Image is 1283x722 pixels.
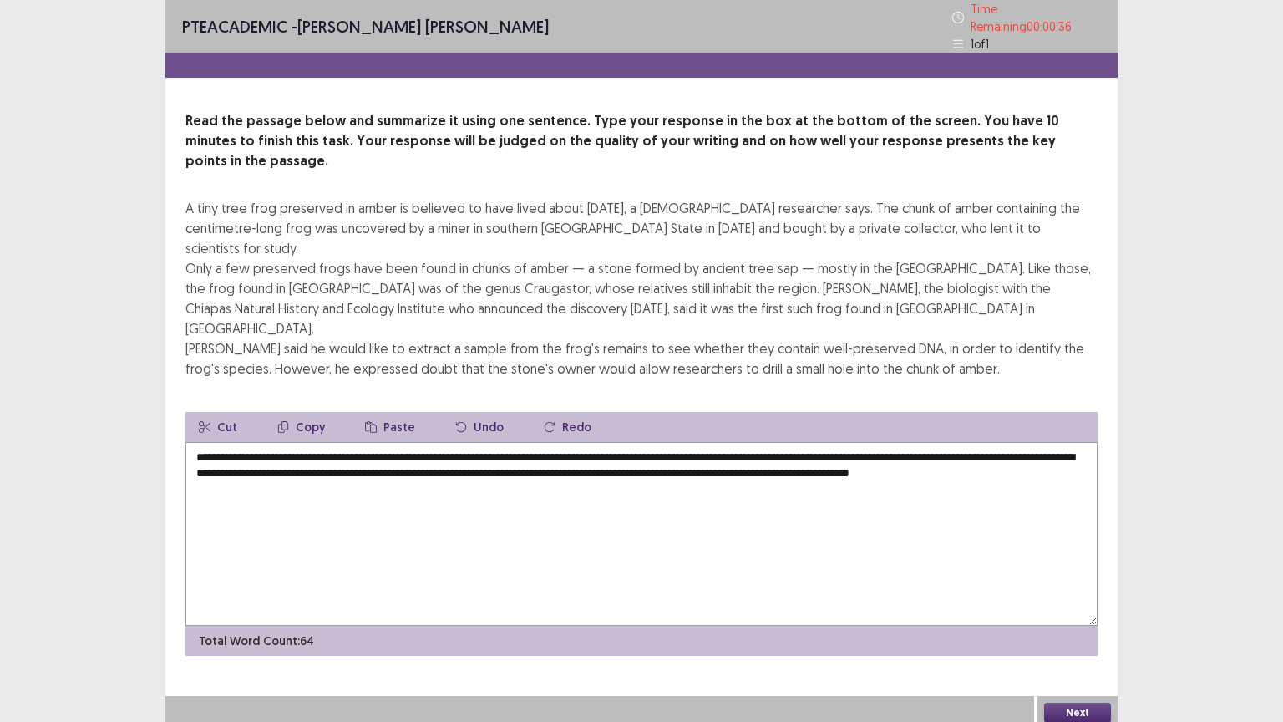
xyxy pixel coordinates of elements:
p: 1 of 1 [971,35,989,53]
p: Total Word Count: 64 [199,633,314,650]
span: PTE academic [182,16,287,37]
button: Redo [530,412,605,442]
button: Paste [352,412,429,442]
p: - [PERSON_NAME] [PERSON_NAME] [182,14,549,39]
button: Cut [185,412,251,442]
button: Copy [264,412,338,442]
button: Undo [442,412,517,442]
p: Read the passage below and summarize it using one sentence. Type your response in the box at the ... [185,111,1098,171]
div: A tiny tree frog preserved in amber is believed to have lived about [DATE], a [DEMOGRAPHIC_DATA] ... [185,198,1098,379]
